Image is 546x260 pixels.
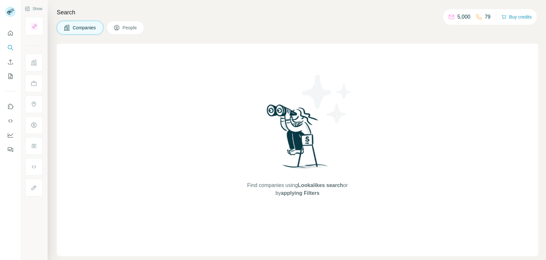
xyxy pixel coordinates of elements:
img: Surfe Illustration - Stars [298,70,356,128]
button: Feedback [5,144,16,155]
img: Surfe Illustration - Woman searching with binoculars [264,103,332,175]
span: Companies [73,24,96,31]
button: My lists [5,70,16,82]
span: applying Filters [281,190,319,196]
button: Quick start [5,27,16,39]
button: Show [20,4,47,14]
span: Find companies using or by [245,181,349,197]
p: 79 [485,13,491,21]
span: Lookalikes search [298,182,343,188]
button: Search [5,42,16,53]
h4: Search [57,8,538,17]
button: Buy credits [501,12,532,22]
button: Use Surfe API [5,115,16,127]
button: Enrich CSV [5,56,16,68]
p: 5,000 [457,13,470,21]
button: Use Surfe on LinkedIn [5,101,16,112]
button: Dashboard [5,129,16,141]
span: People [123,24,138,31]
